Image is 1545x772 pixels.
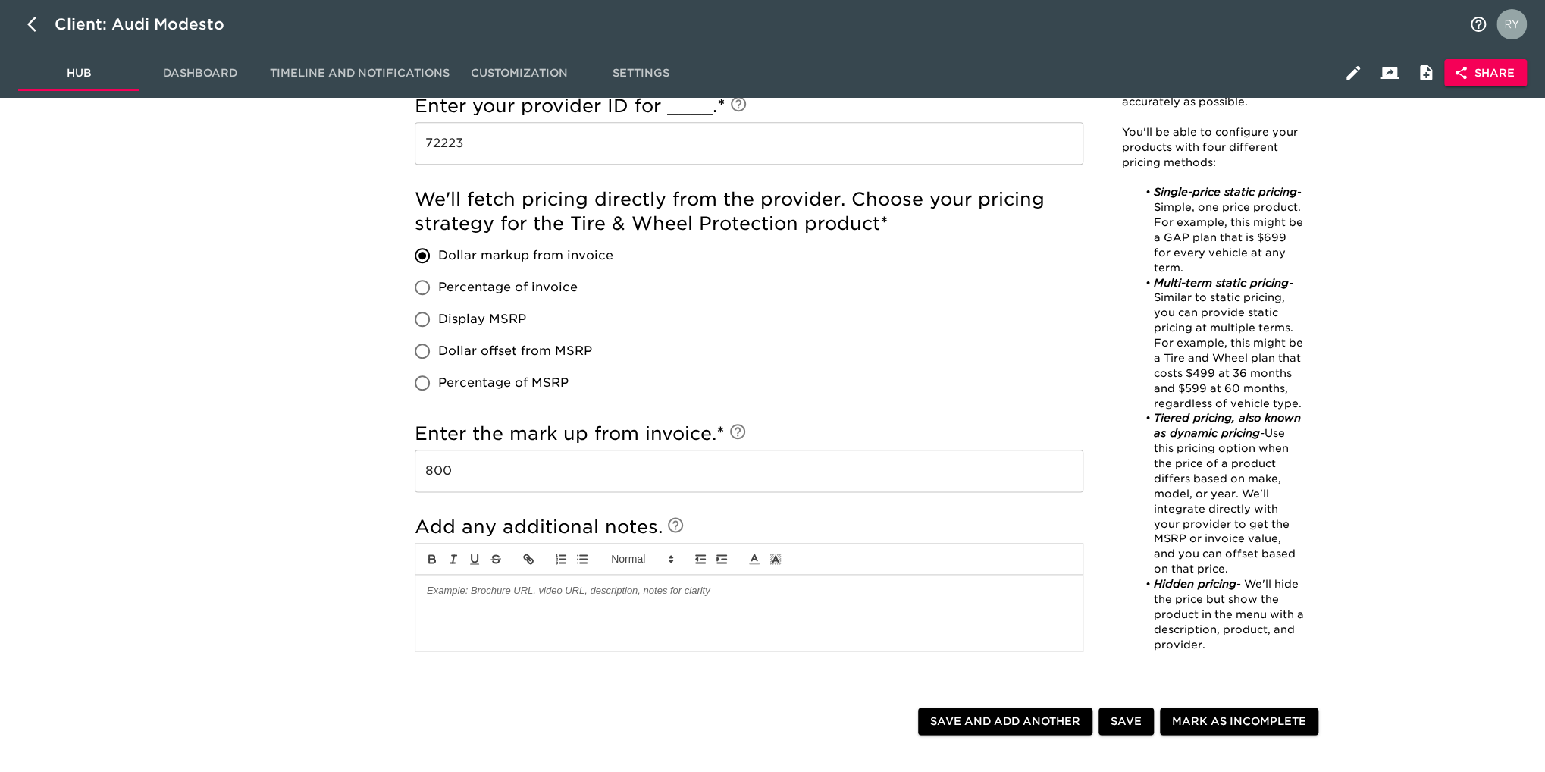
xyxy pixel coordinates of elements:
button: Share [1444,59,1527,87]
em: Single-price static pricing [1154,187,1297,199]
span: Share [1456,64,1515,83]
span: Display MSRP [438,310,526,328]
button: Save and Add Another [918,708,1092,736]
div: Client: Audi Modesto [55,12,246,36]
h5: Enter your provider ID for ____. [415,94,1083,118]
em: - [1260,428,1265,440]
button: Edit Hub [1335,55,1371,91]
em: Hidden pricing [1154,579,1236,591]
em: Multi-term static pricing [1154,277,1289,289]
button: Save [1098,708,1154,736]
em: Tiered pricing, also known as dynamic pricing [1154,413,1305,440]
li: - We'll hide the price but show the product in the menu with a description, product, and provider. [1138,578,1304,653]
input: Example: +$1000 [415,450,1083,492]
span: Save and Add Another [930,712,1080,731]
span: Hub [27,64,130,83]
h5: Enter the mark up from invoice. [415,422,1083,446]
span: Mark as Incomplete [1172,712,1306,731]
span: Customization [468,64,571,83]
h5: Add any additional notes. [415,515,1083,539]
input: Example: 012B23 [415,122,1083,165]
span: Dollar offset from MSRP [438,342,592,360]
span: Percentage of invoice [438,278,578,297]
p: You'll be able to configure your products with four different pricing methods: [1122,125,1304,171]
span: Dollar markup from invoice [438,246,613,265]
button: Mark as Incomplete [1160,708,1318,736]
span: Settings [589,64,692,83]
button: Internal Notes and Comments [1408,55,1444,91]
li: Use this pricing option when the price of a product differs based on make, model, or year. We'll ... [1138,412,1304,578]
em: - [1289,277,1293,289]
li: Similar to static pricing, you can provide static pricing at multiple terms. For example, this mi... [1138,276,1304,412]
li: - Simple, one price product. For example, this might be a GAP plan that is $699 for every vehicle... [1138,186,1304,276]
button: notifications [1460,6,1496,42]
span: Dashboard [149,64,252,83]
span: Timeline and Notifications [270,64,450,83]
h5: We'll fetch pricing directly from the provider. Choose your pricing strategy for the Tire & Wheel... [415,187,1083,236]
span: Save [1111,712,1142,731]
span: Percentage of MSRP [438,374,569,392]
img: Profile [1496,9,1527,39]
